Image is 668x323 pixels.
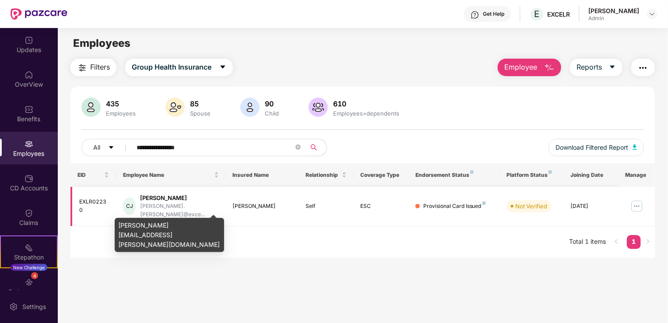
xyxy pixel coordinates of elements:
[263,99,281,108] div: 90
[515,202,547,211] div: Not Verified
[116,163,225,187] th: Employee Name
[140,194,219,202] div: [PERSON_NAME]
[482,201,486,205] img: svg+xml;base64,PHN2ZyB4bWxucz0iaHR0cDovL3d3dy53My5vcmcvMjAwMC9zdmciIHdpZHRoPSI4IiBoZWlnaHQ9IjgiIH...
[25,278,33,287] img: svg+xml;base64,PHN2ZyBpZD0iRW5kb3JzZW1lbnRzIiB4bWxucz0iaHR0cDovL3d3dy53My5vcmcvMjAwMC9zdmciIHdpZH...
[240,98,260,117] img: svg+xml;base64,PHN2ZyB4bWxucz0iaHR0cDovL3d3dy53My5vcmcvMjAwMC9zdmciIHhtbG5zOnhsaW5rPSJodHRwOi8vd3...
[31,272,38,279] div: 4
[115,218,224,252] div: [PERSON_NAME][EMAIL_ADDRESS][PERSON_NAME][DOMAIN_NAME]
[263,110,281,117] div: Child
[25,70,33,79] img: svg+xml;base64,PHN2ZyBpZD0iSG9tZSIgeG1sbnM9Imh0dHA6Ly93d3cudzMub3JnLzIwMDAvc3ZnIiB3aWR0aD0iMjAiIG...
[295,144,301,150] span: close-circle
[104,99,137,108] div: 435
[423,202,486,211] div: Provisional Card Issued
[645,239,650,244] span: right
[415,172,493,179] div: Endorsement Status
[25,140,33,148] img: svg+xml;base64,PHN2ZyBpZD0iRW1wbG95ZWVzIiB4bWxucz0iaHR0cDovL3d3dy53My5vcmcvMjAwMC9zdmciIHdpZHRoPS...
[498,59,561,76] button: Employee
[140,202,219,219] div: [PERSON_NAME].[PERSON_NAME]@exce...
[570,202,611,211] div: [DATE]
[361,202,401,211] div: ESC
[306,172,340,179] span: Relationship
[619,163,655,187] th: Manage
[588,15,639,22] div: Admin
[11,8,67,20] img: New Pazcare Logo
[305,139,327,156] button: search
[25,105,33,114] img: svg+xml;base64,PHN2ZyBpZD0iQmVuZWZpdHMiIHhtbG5zPSJodHRwOi8vd3d3LnczLm9yZy8yMDAwL3N2ZyIgd2lkdGg9Ij...
[305,144,322,151] span: search
[627,235,641,248] a: 1
[547,10,570,18] div: EXCELR
[20,302,49,311] div: Settings
[609,235,623,249] li: Previous Page
[123,197,136,215] div: CJ
[504,62,537,73] span: Employee
[79,198,109,214] div: EXLR02230
[506,172,556,179] div: Platform Status
[309,98,328,117] img: svg+xml;base64,PHN2ZyB4bWxucz0iaHR0cDovL3d3dy53My5vcmcvMjAwMC9zdmciIHhtbG5zOnhsaW5rPSJodHRwOi8vd3...
[9,302,18,311] img: svg+xml;base64,PHN2ZyBpZD0iU2V0dGluZy0yMHgyMCIgeG1sbnM9Imh0dHA6Ly93d3cudzMub3JnLzIwMDAvc3ZnIiB3aW...
[70,163,116,187] th: EID
[11,264,47,271] div: New Challenge
[569,235,606,249] li: Total 1 items
[77,172,102,179] span: EID
[649,11,656,18] img: svg+xml;base64,PHN2ZyBpZD0iRHJvcGRvd24tMzJ4MzIiIHhtbG5zPSJodHRwOi8vd3d3LnczLm9yZy8yMDAwL3N2ZyIgd2...
[641,235,655,249] li: Next Page
[470,170,474,174] img: svg+xml;base64,PHN2ZyB4bWxucz0iaHR0cDovL3d3dy53My5vcmcvMjAwMC9zdmciIHdpZHRoPSI4IiBoZWlnaHQ9IjgiIH...
[81,98,101,117] img: svg+xml;base64,PHN2ZyB4bWxucz0iaHR0cDovL3d3dy53My5vcmcvMjAwMC9zdmciIHhtbG5zOnhsaW5rPSJodHRwOi8vd3...
[534,9,540,19] span: E
[295,144,301,152] span: close-circle
[638,63,648,73] img: svg+xml;base64,PHN2ZyB4bWxucz0iaHR0cDovL3d3dy53My5vcmcvMjAwMC9zdmciIHdpZHRoPSIyNCIgaGVpZ2h0PSIyNC...
[90,62,110,73] span: Filters
[25,243,33,252] img: svg+xml;base64,PHN2ZyB4bWxucz0iaHR0cDovL3d3dy53My5vcmcvMjAwMC9zdmciIHdpZHRoPSIyMSIgaGVpZ2h0PSIyMC...
[188,99,212,108] div: 85
[299,163,353,187] th: Relationship
[577,62,602,73] span: Reports
[331,110,401,117] div: Employees+dependents
[627,235,641,249] li: 1
[555,143,628,152] span: Download Filtered Report
[25,209,33,218] img: svg+xml;base64,PHN2ZyBpZD0iQ2xhaW0iIHhtbG5zPSJodHRwOi8vd3d3LnczLm9yZy8yMDAwL3N2ZyIgd2lkdGg9IjIwIi...
[123,172,212,179] span: Employee Name
[108,144,114,151] span: caret-down
[563,163,618,187] th: Joining Date
[25,174,33,183] img: svg+xml;base64,PHN2ZyBpZD0iQ0RfQWNjb3VudHMiIGRhdGEtbmFtZT0iQ0QgQWNjb3VudHMiIHhtbG5zPSJodHRwOi8vd3...
[614,239,619,244] span: left
[219,63,226,71] span: caret-down
[165,98,185,117] img: svg+xml;base64,PHN2ZyB4bWxucz0iaHR0cDovL3d3dy53My5vcmcvMjAwMC9zdmciIHhtbG5zOnhsaW5rPSJodHRwOi8vd3...
[548,170,552,174] img: svg+xml;base64,PHN2ZyB4bWxucz0iaHR0cDovL3d3dy53My5vcmcvMjAwMC9zdmciIHdpZHRoPSI4IiBoZWlnaHQ9IjgiIH...
[226,163,299,187] th: Insured Name
[25,36,33,45] img: svg+xml;base64,PHN2ZyBpZD0iVXBkYXRlZCIgeG1sbnM9Imh0dHA6Ly93d3cudzMub3JnLzIwMDAvc3ZnIiB3aWR0aD0iMj...
[93,143,100,152] span: All
[544,63,555,73] img: svg+xml;base64,PHN2ZyB4bWxucz0iaHR0cDovL3d3dy53My5vcmcvMjAwMC9zdmciIHhtbG5zOnhsaW5rPSJodHRwOi8vd3...
[609,235,623,249] button: left
[104,110,137,117] div: Employees
[588,7,639,15] div: [PERSON_NAME]
[483,11,504,18] div: Get Help
[77,63,88,73] img: svg+xml;base64,PHN2ZyB4bWxucz0iaHR0cDovL3d3dy53My5vcmcvMjAwMC9zdmciIHdpZHRoPSIyNCIgaGVpZ2h0PSIyNC...
[641,235,655,249] button: right
[81,139,135,156] button: Allcaret-down
[633,144,637,150] img: svg+xml;base64,PHN2ZyB4bWxucz0iaHR0cDovL3d3dy53My5vcmcvMjAwMC9zdmciIHhtbG5zOnhsaW5rPSJodHRwOi8vd3...
[306,202,346,211] div: Self
[188,110,212,117] div: Spouse
[609,63,616,71] span: caret-down
[548,139,644,156] button: Download Filtered Report
[331,99,401,108] div: 610
[233,202,292,211] div: [PERSON_NAME]
[132,62,211,73] span: Group Health Insurance
[471,11,479,19] img: svg+xml;base64,PHN2ZyBpZD0iSGVscC0zMngzMiIgeG1sbnM9Imh0dHA6Ly93d3cudzMub3JnLzIwMDAvc3ZnIiB3aWR0aD...
[125,59,233,76] button: Group Health Insurancecaret-down
[73,37,130,49] span: Employees
[354,163,408,187] th: Coverage Type
[70,59,116,76] button: Filters
[630,199,644,213] img: manageButton
[1,253,57,262] div: Stepathon
[570,59,622,76] button: Reportscaret-down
